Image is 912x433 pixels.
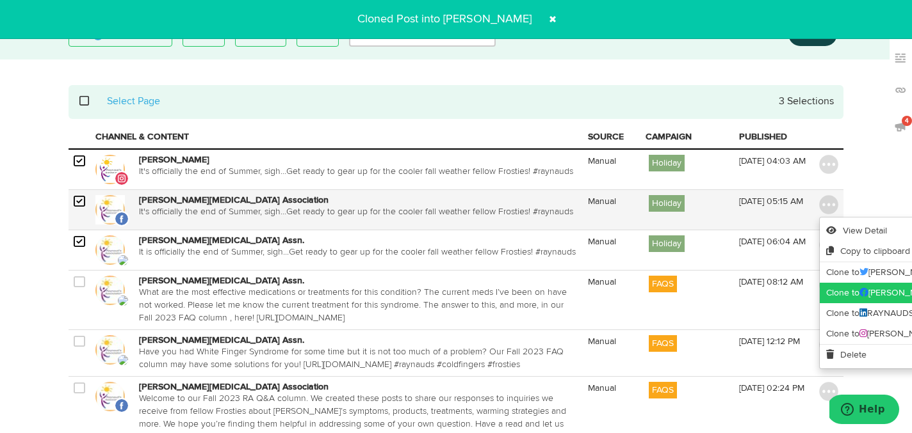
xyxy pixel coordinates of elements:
p: It's officially the end of Summer, sigh...Get ready to gear up for the cooler fall weather fellow... [139,205,573,218]
img: Raynaud's Assn. [95,235,125,265]
p: It is officially the end of Summer, sigh...Get ready to gear up for the cooler fall weather fello... [139,246,576,258]
label: FAQS [649,335,677,352]
th: CHANNEL & CONTENT [90,125,583,149]
img: Lynn Wunderman [95,155,125,184]
img: instagram.svg [114,171,129,186]
th: SOURCE [583,125,640,149]
td: [DATE] 08:12 AM [734,271,814,330]
img: twitter-x.svg [117,254,129,267]
td: [DATE] 05:15 AM [734,190,814,230]
small: 3 Selections [779,97,834,107]
label: Holiday [649,235,685,252]
p: What are the most effective medications or treatments for this condition? The current meds I’ve b... [139,286,578,324]
th: CAMPAIGN [640,125,734,149]
td: [DATE] 12:12 PM [734,330,814,377]
h3: [PERSON_NAME][MEDICAL_DATA] Association [139,195,573,205]
img: facebook.svg [114,211,129,226]
img: Raynaud's Assn. [95,276,125,305]
h3: [PERSON_NAME][MEDICAL_DATA] Assn. [139,335,578,345]
td: [DATE] 04:03 AM [734,149,814,190]
th: PUBLISHED [734,125,814,149]
img: icon_menu_button.svg [819,155,838,174]
td: Manual [583,330,640,377]
img: keywords_off.svg [894,52,907,65]
img: facebook.svg [114,398,129,413]
td: Manual [583,230,640,271]
img: links_off.svg [894,84,907,97]
h3: [PERSON_NAME][MEDICAL_DATA] Assn. [139,235,576,246]
label: FAQS [649,382,677,398]
img: Raynaud's Assn. [95,335,125,365]
img: twitter-x.svg [117,294,129,307]
span: Cloned Post into [PERSON_NAME] [350,13,539,25]
img: Raynaud's Association [95,195,125,224]
h3: [PERSON_NAME][MEDICAL_DATA] Assn. [139,276,578,286]
label: Holiday [649,155,685,171]
td: Manual [583,149,640,190]
iframe: Opens a widget where you can find more information [829,395,899,427]
td: [DATE] 06:04 AM [734,230,814,271]
h3: [PERSON_NAME] [139,155,573,165]
img: twitter-x.svg [117,354,129,366]
label: FAQS [649,276,677,292]
img: Raynaud's Association [95,382,125,411]
p: It's officially the end of Summer, sigh...Get ready to gear up for the cooler fall weather fellow... [139,165,573,178]
h3: [PERSON_NAME][MEDICAL_DATA] Association [139,382,578,392]
td: Manual [583,271,640,330]
img: icon_menu_button.svg [819,195,838,214]
img: announcements_off.svg [894,120,907,133]
span: 4 [902,116,912,126]
p: Have you had White Finger Syndrome for some time but it is not too much of a problem? Our Fall 20... [139,345,578,371]
a: Select Page [107,97,160,107]
img: icon_menu_button.svg [819,382,838,401]
label: Holiday [649,195,685,212]
td: Manual [583,190,640,230]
